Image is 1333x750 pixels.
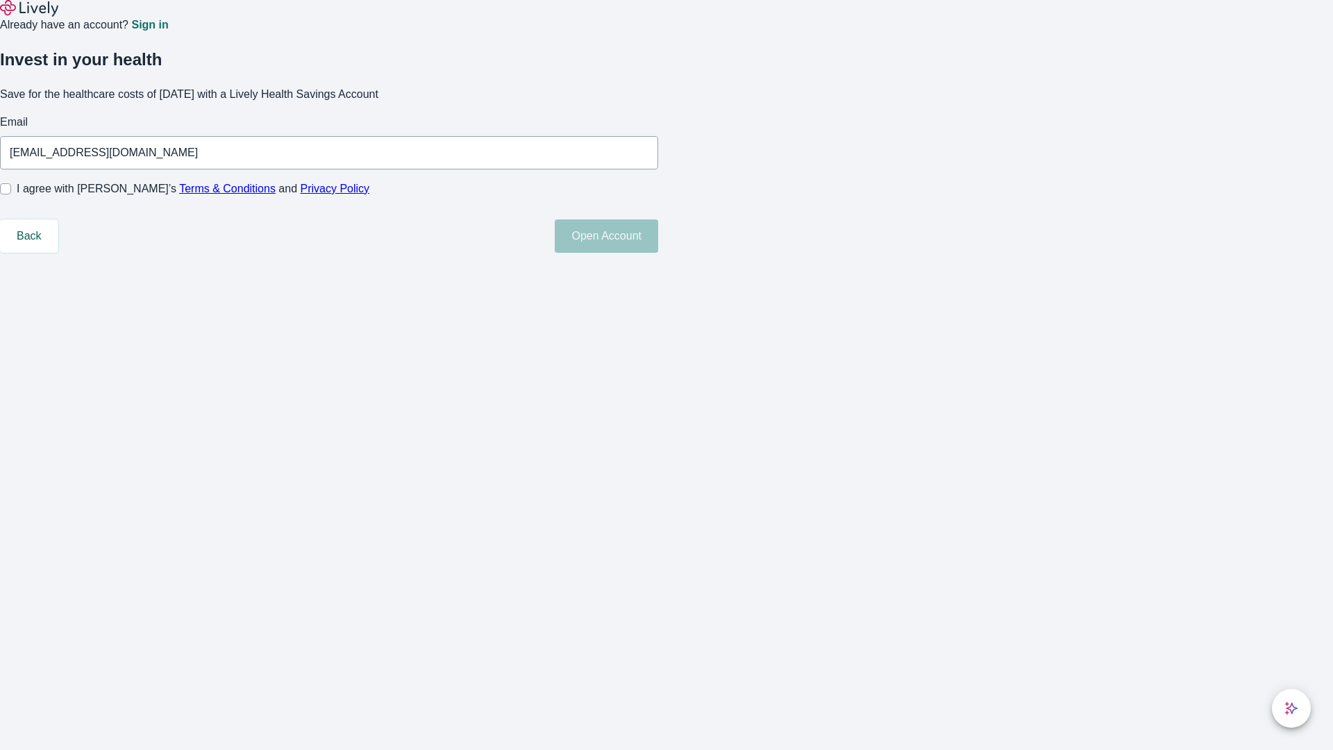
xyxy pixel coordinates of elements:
a: Sign in [131,19,168,31]
span: I agree with [PERSON_NAME]’s and [17,181,369,197]
a: Terms & Conditions [179,183,276,194]
svg: Lively AI Assistant [1284,701,1298,715]
a: Privacy Policy [301,183,370,194]
button: chat [1272,689,1311,728]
